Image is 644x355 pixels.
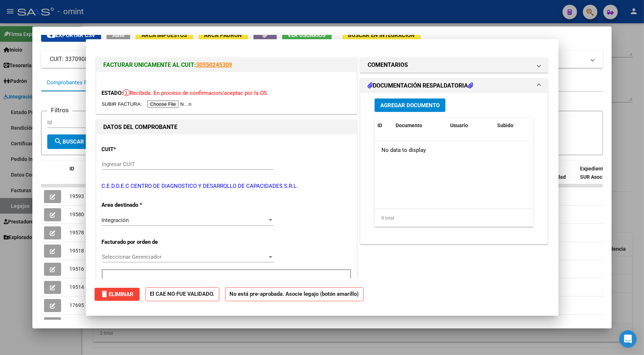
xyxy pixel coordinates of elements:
span: Documento [396,122,422,128]
strong: DATOS DEL COMPROBANTE [104,124,178,130]
p: Período de Prestación (Ej: 202505 para Mayo 2025) [105,278,178,294]
mat-icon: delete [100,290,109,298]
span: Exportar CSV [47,32,95,39]
span: 17695 [69,302,84,308]
h1: DOCUMENTACIÓN RESPALDATORIA [368,81,473,90]
span: Agregar Documento [380,102,440,109]
span: Usuario [450,122,468,128]
span: Integración [102,217,129,223]
div: 0 total [375,209,534,227]
mat-icon: search [54,137,63,146]
span: Ver Usuarios [288,32,326,39]
button: Ver Usuarios [282,28,332,42]
span: ARCA Impuestos [141,32,187,39]
button: ARCA Impuestos [136,28,193,42]
div: DOCUMENTACIÓN RESPALDATORIA [360,93,548,244]
datatable-header-cell: ID [375,118,393,133]
span: ESTADO: [102,90,123,96]
strong: El CAE NO FUE VALIDADO. [145,287,219,302]
i: Descargar documento [233,318,243,330]
span: Recibida. En proceso de confirmacion/aceptac por la OS. [123,90,269,96]
datatable-header-cell: Expediente SUR Asociado [577,161,617,193]
h3: Filtros [47,105,72,115]
span: ID [377,122,382,128]
button: Buscar Registros [47,134,121,149]
button: Eliminar [95,288,140,301]
span: Subido [497,122,514,128]
span: Buscar Registros [54,138,114,145]
p: C.E.D.D.E.C CENTRO DE DIAGNOSTICO Y DESARROLLO DE CAPACIDADES S.R.L. [102,182,351,190]
span: 19578 [69,230,84,235]
span: Buscar en Integración [348,32,415,39]
p: Facturado por orden de [102,238,177,246]
a: 30550245309 [196,61,232,68]
mat-expansion-panel-header: COMENTARIOS [360,58,548,72]
span: 19514 [69,284,84,290]
span: Eliminar [100,291,134,298]
p: Area destinado * [102,201,177,209]
span: 19580 [69,211,84,217]
span: 19518 [69,248,84,254]
button: Agregar Documento [375,98,445,112]
span: 19593 [69,193,84,199]
span: 19516 [69,266,84,272]
div: Open Intercom Messenger [619,330,637,348]
span: FACTURAR UNICAMENTE AL CUIT: [104,61,196,68]
mat-panel-title: CUIT: 33709081239 - C.E.D.D.E.C CENTRO DE DIAGNOSTICO Y DESARROLLO DE CAPACIDADES S.R.L. [50,55,586,64]
datatable-header-cell: Usuario [447,118,495,133]
span: ABM [112,32,124,39]
button: ARCA Padrón [199,28,248,42]
datatable-header-cell: Documento [393,118,447,133]
span: ID [69,166,74,172]
h1: COMENTARIOS [368,61,408,69]
button: Exportar CSV [41,28,101,42]
span: Expediente SUR Asociado [580,166,613,180]
button: ABM [107,28,130,42]
p: CUIT [102,145,177,154]
mat-expansion-panel-header: CUIT: 33709081239 - C.E.D.D.E.C CENTRO DE DIAGNOSTICO Y DESARROLLO DE CAPACIDADES S.R.L. [41,51,603,68]
span: Seleccionar Gerenciador [102,254,267,260]
span: ARCA Padrón [204,32,242,39]
datatable-header-cell: Subido [495,118,531,133]
button: Buscar en Integración [343,28,421,42]
div: Comprobantes Recibidos [47,78,108,87]
datatable-header-cell: ID [67,161,103,193]
strong: No está pre-aprobada. Asocie legajo (botón amarillo) [225,287,364,302]
div: No data to display [375,141,531,159]
mat-expansion-panel-header: DOCUMENTACIÓN RESPALDATORIA [360,78,548,93]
